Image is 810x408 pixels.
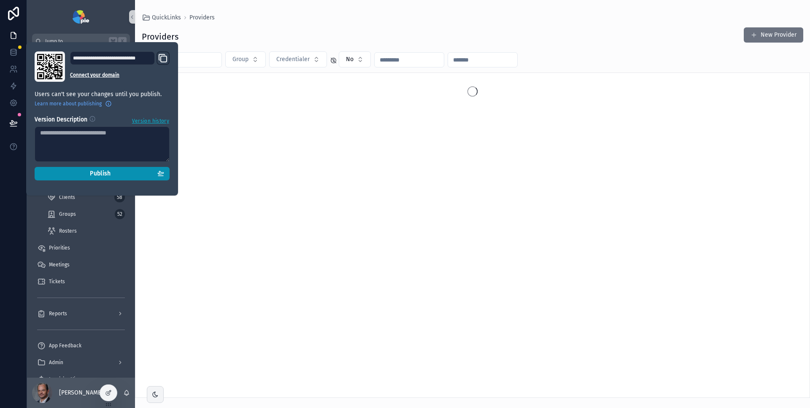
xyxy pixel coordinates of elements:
span: No [346,55,354,64]
span: Reports [49,310,67,317]
button: Publish [35,167,170,180]
button: Version history [132,115,170,125]
button: New Provider [744,27,803,43]
span: Admin [49,359,63,366]
div: Domain and Custom Link [70,51,170,82]
a: Providers [189,13,215,22]
div: scrollable content [27,49,135,378]
a: App Feedback [32,338,130,353]
span: Meetings [49,261,70,268]
button: Select Button [225,51,266,67]
h1: Providers [142,31,178,43]
span: Rosters [59,228,77,234]
span: Priorities [49,244,70,251]
div: 58 [114,192,125,202]
a: Meetings [32,257,130,272]
span: K [119,38,126,45]
a: Learn more about publishing [35,100,112,107]
a: Tickets [32,274,130,289]
h2: Version Description [35,115,87,125]
a: QuickLinks [142,13,181,22]
span: Version history [132,116,169,124]
span: Group [232,55,248,64]
span: Invoicing Views [49,376,84,383]
button: Select Button [269,51,327,67]
span: Learn more about publishing [35,100,102,107]
p: [PERSON_NAME] [59,389,103,397]
img: App logo [73,10,89,24]
a: Groups52 [42,207,130,222]
a: Rosters [42,223,130,239]
p: Users can't see your changes until you publish. [35,90,170,99]
a: Priorities [32,240,130,255]
span: Jump to... [45,38,105,45]
a: Connect your domain [70,72,170,78]
span: Clients [59,194,75,201]
span: Publish [90,170,111,177]
span: App Feedback [49,342,81,349]
div: 52 [115,209,125,219]
span: Groups [59,211,76,217]
a: Admin [32,355,130,370]
a: Reports [32,306,130,321]
span: Tickets [49,278,65,285]
button: Jump to...K [32,34,130,49]
span: Credentialer [276,55,310,64]
button: Select Button [339,51,371,67]
a: Clients58 [42,190,130,205]
a: Invoicing Views [32,372,130,387]
span: QuickLinks [152,13,181,22]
